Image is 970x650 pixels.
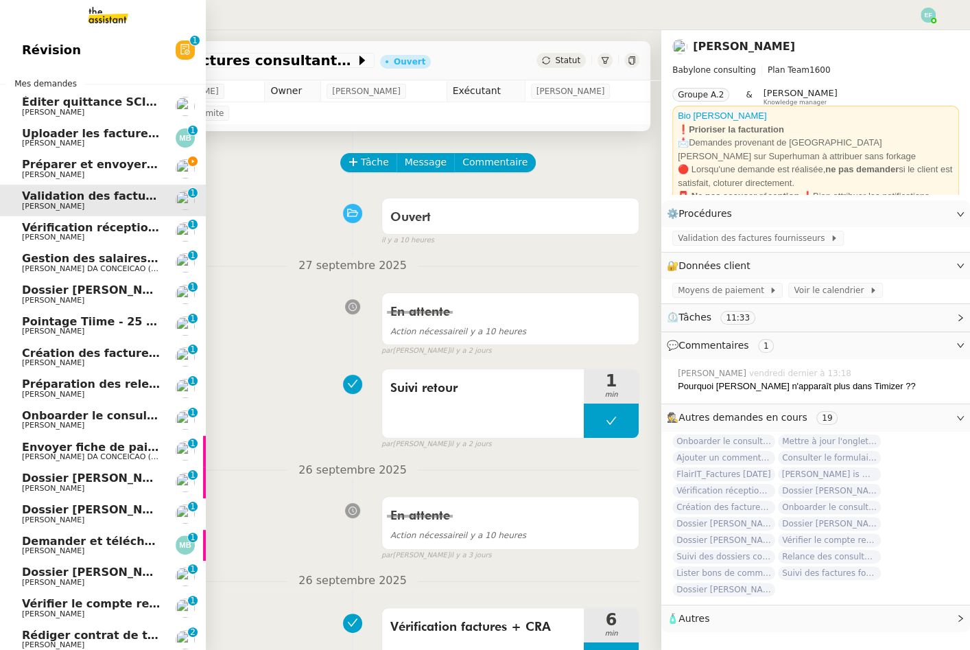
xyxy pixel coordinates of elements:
[584,628,639,640] span: min
[678,191,802,201] strong: 📮 Ne pas accuser réception.
[190,188,196,200] p: 1
[22,610,84,618] span: [PERSON_NAME]
[190,502,196,514] p: 1
[778,434,881,448] span: Mettre à jour l'onglet bon de commande
[381,550,492,561] small: [PERSON_NAME]
[390,617,576,638] span: Vérification factures + CRA
[667,258,756,274] span: 🔐
[22,484,84,493] span: [PERSON_NAME]
[555,56,580,65] span: Statut
[672,467,775,481] span: FlairIT_Factures [DATE]
[381,439,492,450] small: [PERSON_NAME]
[22,139,84,148] span: [PERSON_NAME]
[390,531,526,540] span: il y a 10 heures
[188,251,198,260] nz-badge-sup: 1
[188,596,198,605] nz-badge-sup: 1
[536,84,605,98] span: [PERSON_NAME]
[678,231,830,245] span: Validation des factures fournisseurs
[462,154,528,170] span: Commentaire
[390,531,463,540] span: Action nécessaire
[397,153,455,172] button: Message
[188,282,198,292] nz-badge-sup: 1
[672,88,729,102] nz-tag: Groupe A.2
[764,88,838,98] span: [PERSON_NAME]
[22,472,174,485] span: Dossier [PERSON_NAME]
[678,260,750,271] span: Données client
[678,189,954,230] div: ❗Bien attribuer les notifications [PERSON_NAME] à [PERSON_NAME] ou [PERSON_NAME].
[22,264,195,273] span: [PERSON_NAME] DA CONCEICAO (thermisure)
[190,251,196,263] p: 1
[22,252,260,265] span: Gestion des salaires - septembre 2025
[190,36,200,45] nz-badge-sup: 1
[749,367,854,380] span: vendredi dernier à 13:18
[22,327,84,336] span: [PERSON_NAME]
[678,367,749,380] span: [PERSON_NAME]
[176,379,195,398] img: users%2Fx9OnqzEMlAUNG38rkK8jkyzjKjJ3%2Favatar%2F1516609952611.jpeg
[188,345,198,354] nz-badge-sup: 1
[6,77,85,91] span: Mes demandes
[678,312,711,323] span: Tâches
[332,84,401,98] span: [PERSON_NAME]
[758,339,774,353] nz-tag: 1
[381,550,393,561] span: par
[381,235,434,246] span: il y a 10 heures
[672,484,775,498] span: Vérification réception factures consultants - septembre 2025
[672,500,775,514] span: Création des factures client - septembre 2025
[449,345,491,357] span: il y a 2 jours
[764,88,838,106] app-user-label: Knowledge manager
[720,311,755,325] nz-tag: 11:33
[265,80,321,102] td: Owner
[22,127,311,140] span: Uploader les factures sur [GEOGRAPHIC_DATA]
[693,40,795,53] a: [PERSON_NAME]
[176,285,195,304] img: users%2FSg6jQljroSUGpSfKFUOPmUmNaZ23%2Favatar%2FUntitled.png
[454,153,536,172] button: Commentaire
[678,208,732,219] span: Procédures
[340,153,397,172] button: Tâche
[190,220,196,232] p: 1
[678,380,959,393] div: Pourquoi [PERSON_NAME] n'apparaît plus dans Timizer ??
[176,567,195,586] img: users%2FSg6jQljroSUGpSfKFUOPmUmNaZ23%2Favatar%2FUntitled.png
[661,605,970,632] div: 🧴Autres
[921,8,936,23] img: svg
[71,54,355,67] span: Validation des factures consultants - septembre 2025
[176,253,195,272] img: users%2FhitvUqURzfdVsA8TDJwjiRfjLnH2%2Favatar%2Flogo-thermisure.png
[361,154,389,170] span: Tâche
[390,306,450,318] span: En attente
[22,95,281,108] span: Éditer quittance SCI AG - septembre 2025
[405,154,447,170] span: Message
[22,452,195,461] span: [PERSON_NAME] DA CONCEICAO (thermisure)
[190,314,196,326] p: 1
[768,65,809,75] span: Plan Team
[678,163,954,189] div: 🔴 Lorsqu'une demande est réalisée, si le client est satisfait, cloturer directement.
[584,612,639,628] span: 6
[667,340,779,351] span: 💬
[22,390,84,399] span: [PERSON_NAME]
[188,188,198,198] nz-badge-sup: 1
[672,550,775,564] span: Suivi des dossiers complexes
[176,473,195,492] img: users%2FSg6jQljroSUGpSfKFUOPmUmNaZ23%2Favatar%2FUntitled.png
[678,136,954,163] div: Demandes provenant de [GEOGRAPHIC_DATA][PERSON_NAME] sur Superhuman à attribuer sans forkage
[287,257,418,275] span: 27 septembre 2025
[672,533,775,547] span: Dossier [PERSON_NAME]
[394,58,425,66] div: Ouvert
[188,220,198,229] nz-badge-sup: 1
[778,451,881,465] span: Consulter le formulaire Typeform
[449,439,491,450] span: il y a 2 jours
[287,572,418,590] span: 26 septembre 2025
[390,510,450,522] span: En attente
[778,566,881,580] span: Suivi des factures fournisseurs en attente de paiement - 1 septembre 2025
[176,222,195,242] img: users%2FSg6jQljroSUGpSfKFUOPmUmNaZ23%2Favatar%2FUntitled.png
[390,327,463,336] span: Action nécessaire
[176,316,195,336] img: users%2Fx9OnqzEMlAUNG38rkK8jkyzjKjJ3%2Favatar%2F1516609952611.jpeg
[794,283,868,297] span: Voir le calendrier
[390,211,431,224] span: Ouvert
[661,404,970,431] div: 🕵️Autres demandes en cours 19
[190,627,196,640] p: 2
[188,376,198,386] nz-badge-sup: 1
[22,566,174,579] span: Dossier [PERSON_NAME]
[176,128,195,148] img: svg
[188,439,198,448] nz-badge-sup: 1
[381,345,492,357] small: [PERSON_NAME]
[22,421,84,430] span: [PERSON_NAME]
[22,597,476,610] span: Vérifier le compte rendu sur Timizer / [PERSON_NAME] / Evolution timizer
